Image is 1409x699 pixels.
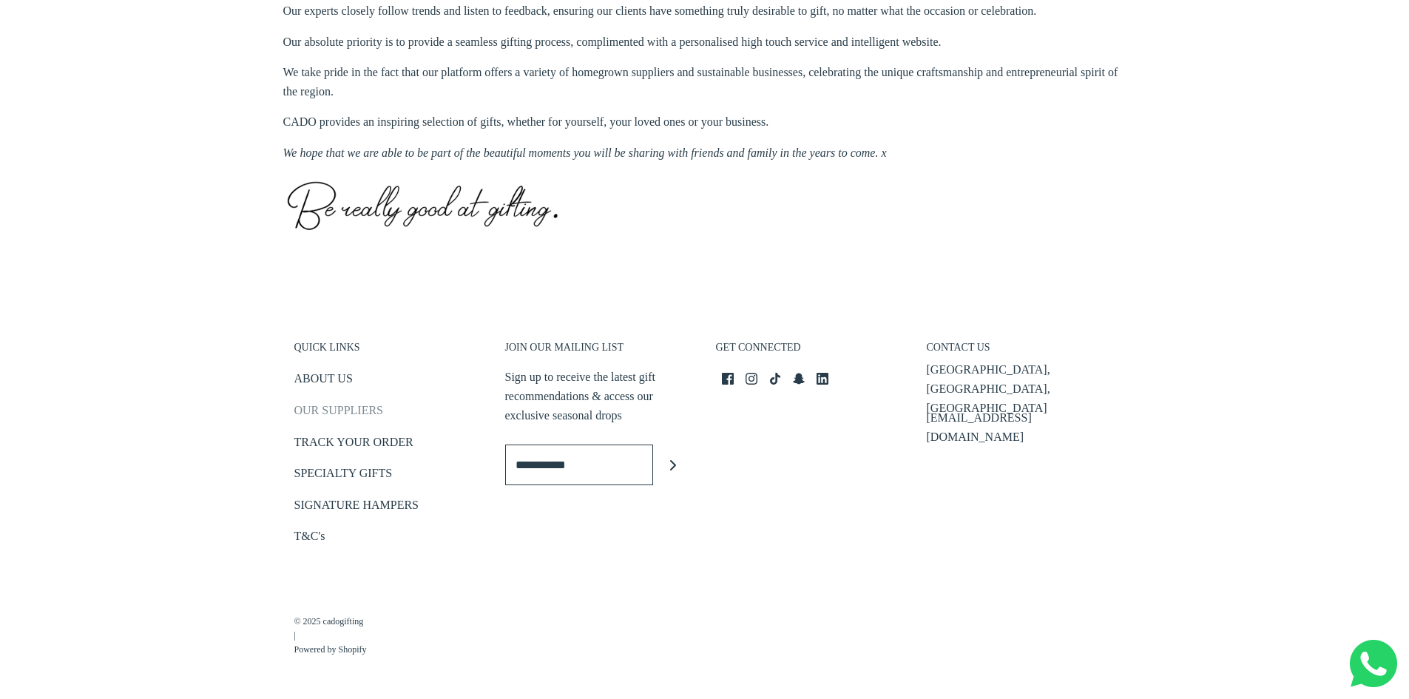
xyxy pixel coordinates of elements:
[294,527,325,551] a: T&C's
[505,368,694,425] p: Sign up to receive the latest gift recommendations & access our exclusive seasonal drops
[1350,640,1397,687] img: Whatsapp
[927,360,1115,417] p: [GEOGRAPHIC_DATA], [GEOGRAPHIC_DATA], [GEOGRAPHIC_DATA]
[716,341,905,362] h3: GET CONNECTED
[505,445,653,485] input: Enter email
[505,341,694,362] h3: JOIN OUR MAILING LIST
[927,341,1115,362] h3: CONTACT US
[294,341,483,362] h3: QUICK LINKS
[294,643,367,657] a: Powered by Shopify
[294,600,367,658] p: |
[294,401,383,425] a: OUR SUPPLIERS
[283,143,887,163] em: We hope that we are able to be part of the beautiful moments you will be sharing with friends and...
[283,112,769,132] p: CADO provides an inspiring selection of gifts, whether for yourself, your loved ones or your busi...
[294,433,413,457] a: TRACK YOUR ORDER
[653,445,694,485] button: Join
[294,464,393,488] a: SPECIALTY GIFTS
[283,33,942,52] p: Our absolute priority is to provide a seamless gifting process, complimented with a personalised ...
[283,1,1037,21] p: Our experts closely follow trends and listen to feedback, ensuring our clients have something tru...
[294,496,419,520] a: SIGNATURE HAMPERS
[294,615,367,629] a: © 2025 cadogifting
[927,408,1115,446] p: [EMAIL_ADDRESS][DOMAIN_NAME]
[283,63,1126,101] p: We take pride in the fact that our platform offers a variety of homegrown suppliers and sustainab...
[294,369,353,394] a: ABOUT US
